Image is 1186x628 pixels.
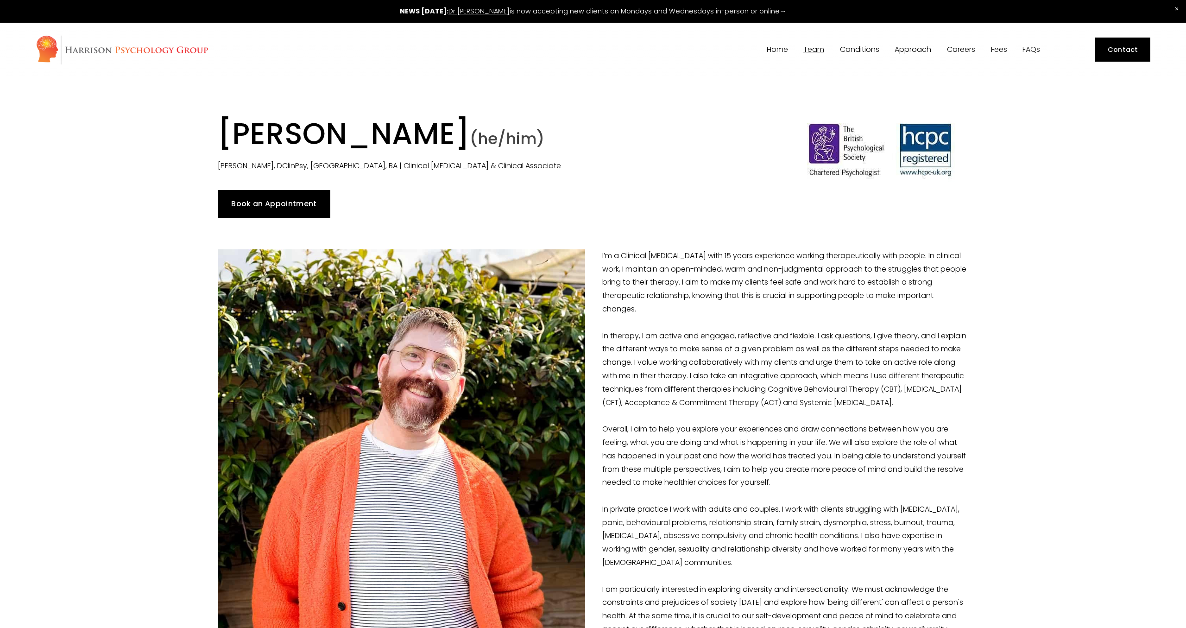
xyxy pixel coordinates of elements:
[803,45,824,54] a: folder dropdown
[840,45,879,54] a: folder dropdown
[1095,38,1150,62] a: Contact
[218,190,330,218] a: Book an Appointment
[991,45,1007,54] a: Fees
[895,45,931,54] a: folder dropdown
[470,127,544,150] span: (he/him)
[448,6,510,16] a: Dr [PERSON_NAME]
[767,45,788,54] a: Home
[218,116,777,157] h1: [PERSON_NAME]
[947,45,975,54] a: Careers
[218,159,777,173] p: [PERSON_NAME], DClinPsy, [GEOGRAPHIC_DATA], BA | Clinical [MEDICAL_DATA] & Clinical Associate
[1022,45,1040,54] a: FAQs
[840,46,879,53] span: Conditions
[895,46,931,53] span: Approach
[36,35,208,65] img: Harrison Psychology Group
[803,46,824,53] span: Team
